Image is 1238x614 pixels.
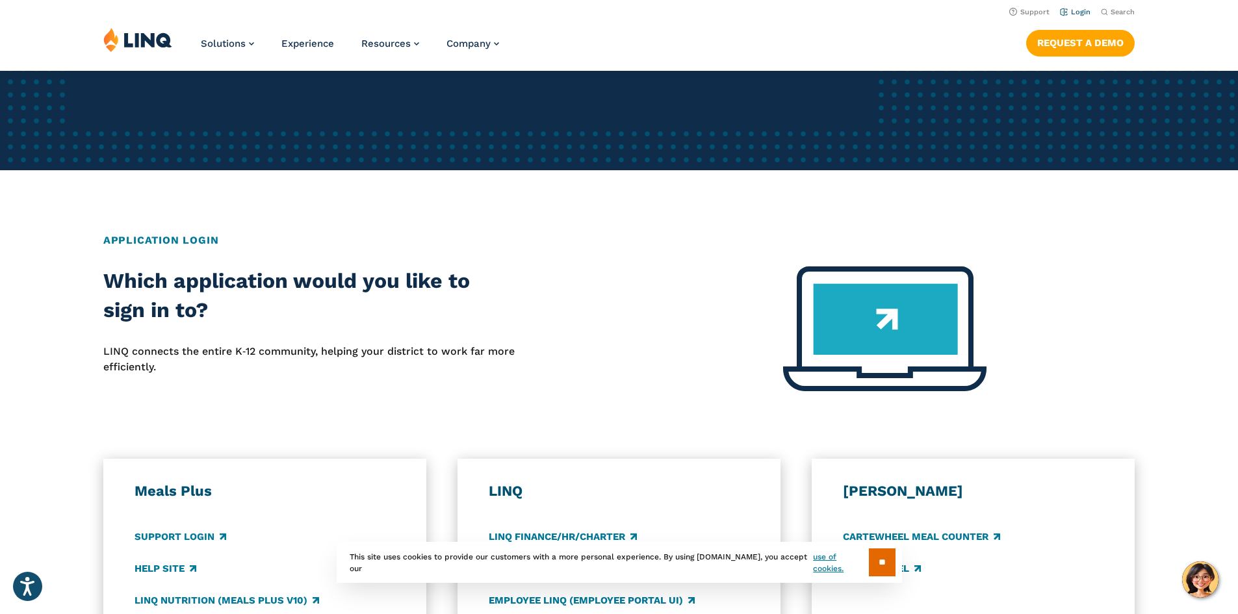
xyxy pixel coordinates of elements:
a: Login [1060,8,1090,16]
a: use of cookies. [813,551,868,574]
a: Request a Demo [1026,30,1135,56]
h3: LINQ [489,482,750,500]
span: Resources [361,38,411,49]
p: LINQ connects the entire K‑12 community, helping your district to work far more efficiently. [103,344,515,376]
span: Search [1111,8,1135,16]
a: Support Login [135,530,226,544]
a: Solutions [201,38,254,49]
h2: Application Login [103,233,1135,248]
a: Help Site [135,561,196,576]
a: Support [1009,8,1050,16]
div: This site uses cookies to provide our customers with a more personal experience. By using [DOMAIN... [337,542,902,583]
a: Experience [281,38,334,49]
a: Company [446,38,499,49]
button: Hello, have a question? Let’s chat. [1182,561,1219,598]
span: Company [446,38,491,49]
h3: Meals Plus [135,482,396,500]
a: CARTEWHEEL Meal Counter [843,530,1000,544]
nav: Primary Navigation [201,27,499,70]
a: Resources [361,38,419,49]
a: LINQ Finance/HR/Charter [489,530,637,544]
h3: [PERSON_NAME] [843,482,1104,500]
img: LINQ | K‑12 Software [103,27,172,52]
button: Open Search Bar [1101,7,1135,17]
nav: Button Navigation [1026,27,1135,56]
span: Solutions [201,38,246,49]
h2: Which application would you like to sign in to? [103,266,515,326]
